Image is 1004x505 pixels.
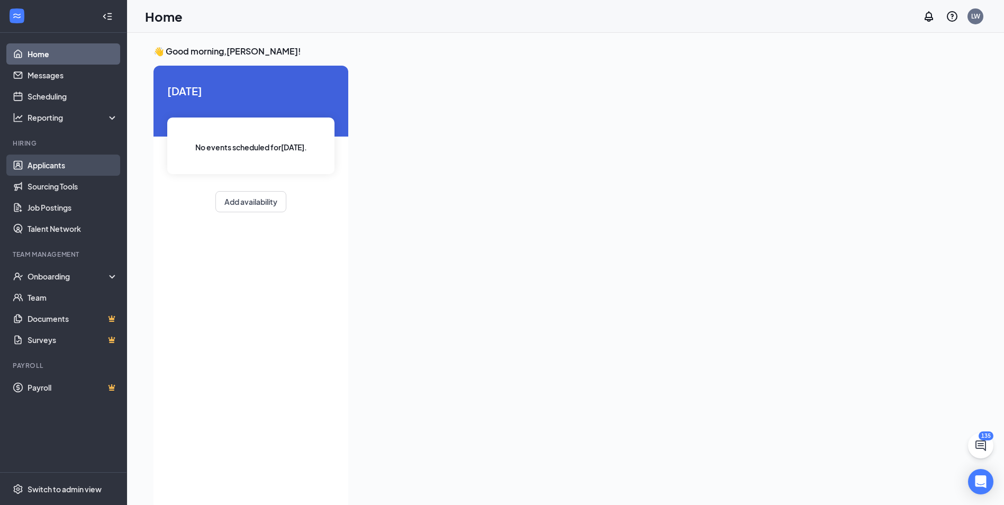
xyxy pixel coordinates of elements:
[946,10,958,23] svg: QuestionInfo
[968,469,993,494] div: Open Intercom Messenger
[968,433,993,458] button: ChatActive
[13,250,116,259] div: Team Management
[13,361,116,370] div: Payroll
[167,83,334,99] span: [DATE]
[145,7,183,25] h1: Home
[28,271,109,282] div: Onboarding
[922,10,935,23] svg: Notifications
[28,86,118,107] a: Scheduling
[28,287,118,308] a: Team
[28,329,118,350] a: SurveysCrown
[28,308,118,329] a: DocumentsCrown
[13,484,23,494] svg: Settings
[28,176,118,197] a: Sourcing Tools
[28,65,118,86] a: Messages
[28,197,118,218] a: Job Postings
[13,271,23,282] svg: UserCheck
[102,11,113,22] svg: Collapse
[28,377,118,398] a: PayrollCrown
[979,431,993,440] div: 135
[13,139,116,148] div: Hiring
[28,484,102,494] div: Switch to admin view
[28,155,118,176] a: Applicants
[13,112,23,123] svg: Analysis
[28,218,118,239] a: Talent Network
[28,43,118,65] a: Home
[195,141,307,153] span: No events scheduled for [DATE] .
[28,112,119,123] div: Reporting
[971,12,980,21] div: LW
[153,46,949,57] h3: 👋 Good morning, [PERSON_NAME] !
[974,439,987,452] svg: ChatActive
[215,191,286,212] button: Add availability
[12,11,22,21] svg: WorkstreamLogo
